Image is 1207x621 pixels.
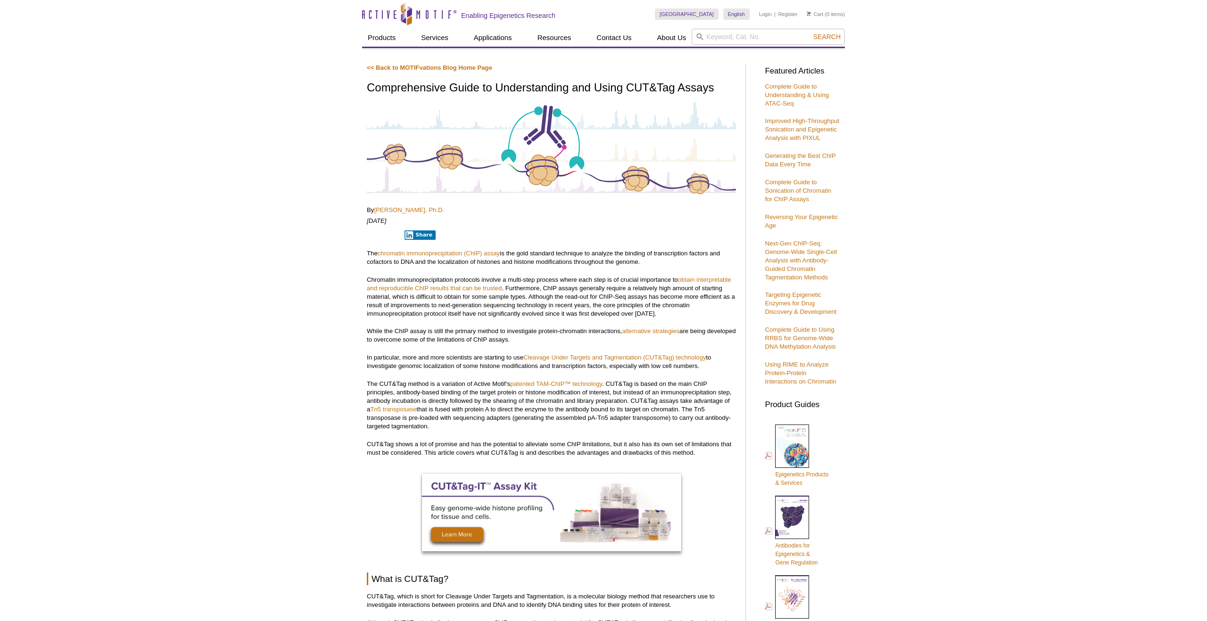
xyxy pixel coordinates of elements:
h2: Enabling Epigenetics Research [461,11,555,20]
p: The is the gold standard technique to analyze the binding of transcription factors and cofactors ... [367,249,736,266]
a: Epigenetics Products& Services [765,424,828,488]
a: Products [362,29,401,47]
a: [PERSON_NAME], Ph.D. [374,206,444,213]
a: Contact Us [591,29,637,47]
a: Generating the Best ChIP Data Every Time [765,152,835,168]
a: Services [415,29,454,47]
a: Register [778,11,797,17]
a: Next-Gen ChIP-Seq: Genome-Wide Single-Cell Analysis with Antibody-Guided Chromatin Tagmentation M... [765,240,836,281]
a: Complete Guide to Using RRBS for Genome-Wide DNA Methylation Analysis [765,326,835,350]
span: Search [813,33,841,41]
em: [DATE] [367,217,387,224]
img: Antibody-Based Tagmentation Notes [367,101,736,195]
a: Cleavage Under Targets and Tagmentation (CUT&Tag) technology [523,354,706,361]
h3: Featured Articles [765,67,840,75]
a: Tn5 transposase [370,406,416,413]
a: English [723,8,750,20]
a: Complete Guide to Sonication of Chromatin for ChIP Assays [765,179,831,203]
a: Using RIME to Analyze Protein-Protein Interactions on Chromatin [765,361,836,385]
p: In particular, more and more scientists are starting to use to investigate genomic localization o... [367,353,736,370]
span: Antibodies for Epigenetics & Gene Regulation [775,542,818,566]
img: Abs_epi_2015_cover_web_70x200 [775,496,809,539]
a: chromatin immunoprecipitation (ChIP) assay [378,250,500,257]
p: While the ChIP assay is still the primary method to investigate protein-chromatin interactions, a... [367,327,736,344]
a: << Back to MOTIFvations Blog Home Page [367,64,492,71]
li: | [774,8,776,20]
iframe: Intercom live chat [1175,589,1198,612]
a: obtain interpretable and reproducible ChIP results that can be trusted [367,276,731,292]
a: Targeting Epigenetic Enzymes for Drug Discovery & Development [765,291,836,315]
h3: Product Guides [765,395,840,409]
p: The CUT&Tag method is a variation of Active Motif’s . CUT&Tag is based on the main ChIP principle... [367,380,736,431]
a: Resources [532,29,577,47]
a: patented TAM-ChIP™ technology [510,380,602,387]
a: Improved High-Throughput Sonication and Epigenetic Analysis with PIXUL [765,117,839,141]
a: Applications [468,29,518,47]
h2: What is CUT&Tag? [367,572,736,585]
span: Epigenetics Products & Services [775,471,828,486]
button: Search [810,33,843,41]
li: (0 items) [807,8,845,20]
a: Complete Guide to Understanding & Using ATAC-Seq [765,83,829,107]
img: Rec_prots_140604_cover_web_70x200 [775,575,809,619]
a: alternative strategies [622,327,679,335]
p: CUT&Tag, which is short for Cleavage Under Targets and Tagmentation, is a molecular biology metho... [367,592,736,609]
p: By [367,206,736,214]
a: Login [759,11,772,17]
p: Chromatin immunoprecipitation protocols involve a multi-step process where each step is of crucia... [367,276,736,318]
h1: Comprehensive Guide to Understanding and Using CUT&Tag Assays [367,82,736,95]
a: Cart [807,11,823,17]
a: Antibodies forEpigenetics &Gene Regulation [765,495,818,568]
img: Epi_brochure_140604_cover_web_70x200 [775,425,809,468]
input: Keyword, Cat. No. [692,29,845,45]
iframe: X Post Button [367,230,398,239]
a: [GEOGRAPHIC_DATA] [655,8,719,20]
img: Optimized CUT&Tag-IT Assay Kit [422,474,681,551]
a: About Us [652,29,692,47]
p: CUT&Tag shows a lot of promise and has the potential to alleviate some ChIP limitations, but it a... [367,440,736,457]
img: Your Cart [807,11,811,16]
a: Reversing Your Epigenetic Age [765,213,838,229]
button: Share [405,230,436,240]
